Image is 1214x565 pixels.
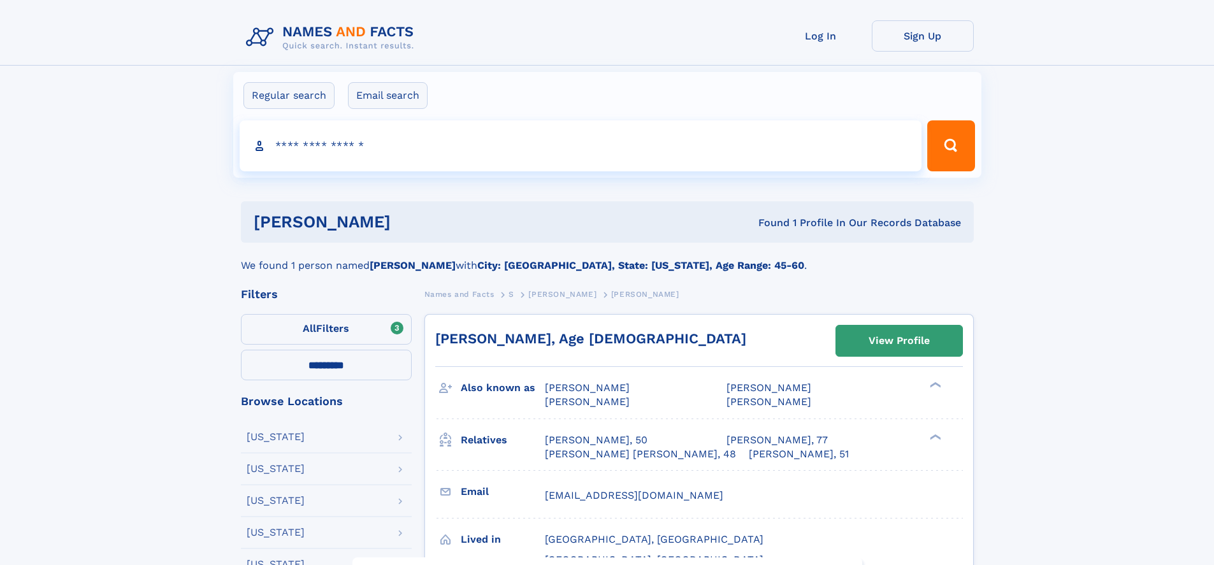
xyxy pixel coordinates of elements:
[241,396,412,407] div: Browse Locations
[528,290,596,299] span: [PERSON_NAME]
[241,289,412,300] div: Filters
[509,286,514,302] a: S
[574,216,961,230] div: Found 1 Profile In Our Records Database
[254,214,575,230] h1: [PERSON_NAME]
[869,326,930,355] div: View Profile
[461,481,545,503] h3: Email
[611,290,679,299] span: [PERSON_NAME]
[927,433,942,441] div: ❯
[247,464,305,474] div: [US_STATE]
[545,489,723,501] span: [EMAIL_ADDRESS][DOMAIN_NAME]
[545,382,630,394] span: [PERSON_NAME]
[241,243,974,273] div: We found 1 person named with .
[247,432,305,442] div: [US_STATE]
[240,120,922,171] input: search input
[303,322,316,334] span: All
[461,377,545,399] h3: Also known as
[461,429,545,451] h3: Relatives
[545,533,763,545] span: [GEOGRAPHIC_DATA], [GEOGRAPHIC_DATA]
[243,82,335,109] label: Regular search
[749,447,849,461] a: [PERSON_NAME], 51
[528,286,596,302] a: [PERSON_NAME]
[872,20,974,52] a: Sign Up
[247,496,305,506] div: [US_STATE]
[247,527,305,538] div: [US_STATE]
[726,382,811,394] span: [PERSON_NAME]
[370,259,456,271] b: [PERSON_NAME]
[836,325,962,356] a: View Profile
[424,286,495,302] a: Names and Facts
[241,314,412,345] label: Filters
[545,433,647,447] a: [PERSON_NAME], 50
[927,120,974,171] button: Search Button
[348,82,428,109] label: Email search
[435,331,746,347] a: [PERSON_NAME], Age [DEMOGRAPHIC_DATA]
[770,20,872,52] a: Log In
[461,529,545,550] h3: Lived in
[545,447,736,461] a: [PERSON_NAME] [PERSON_NAME], 48
[241,20,424,55] img: Logo Names and Facts
[545,396,630,408] span: [PERSON_NAME]
[726,433,828,447] a: [PERSON_NAME], 77
[726,396,811,408] span: [PERSON_NAME]
[927,381,942,389] div: ❯
[477,259,804,271] b: City: [GEOGRAPHIC_DATA], State: [US_STATE], Age Range: 45-60
[509,290,514,299] span: S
